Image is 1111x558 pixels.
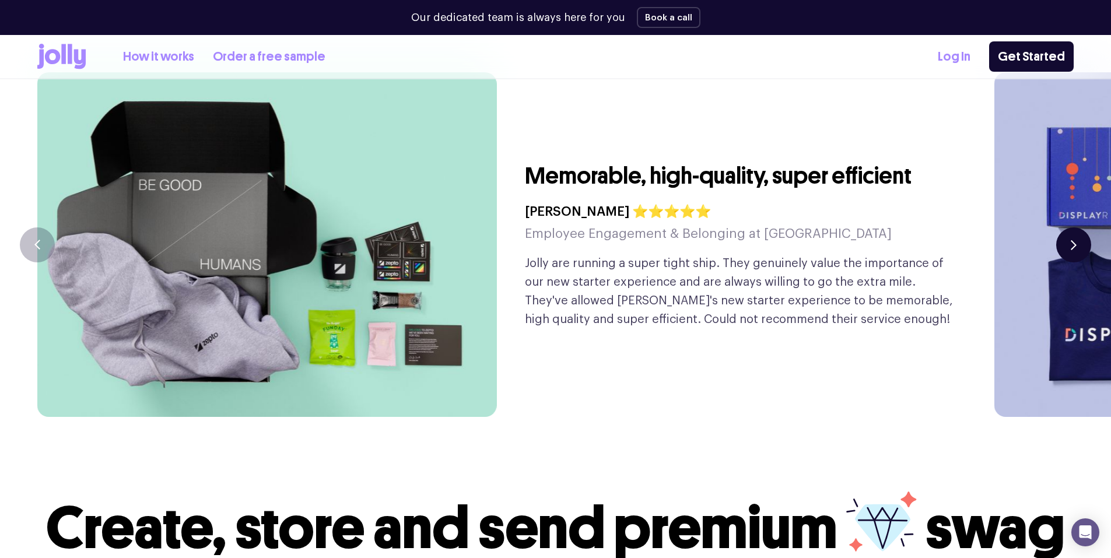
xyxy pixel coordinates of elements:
a: How it works [123,47,194,66]
p: Our dedicated team is always here for you [411,10,625,26]
h5: Employee Engagement & Belonging at [GEOGRAPHIC_DATA] [525,223,892,245]
div: Open Intercom Messenger [1071,518,1099,546]
a: Order a free sample [213,47,325,66]
p: Jolly are running a super tight ship. They genuinely value the importance of our new starter expe... [525,254,956,329]
a: Get Started [989,41,1074,72]
a: Log In [938,47,970,66]
button: Book a call [637,7,700,28]
h3: Memorable, high-quality, super efficient [525,161,912,191]
h4: [PERSON_NAME] ⭐⭐⭐⭐⭐ [525,201,892,223]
